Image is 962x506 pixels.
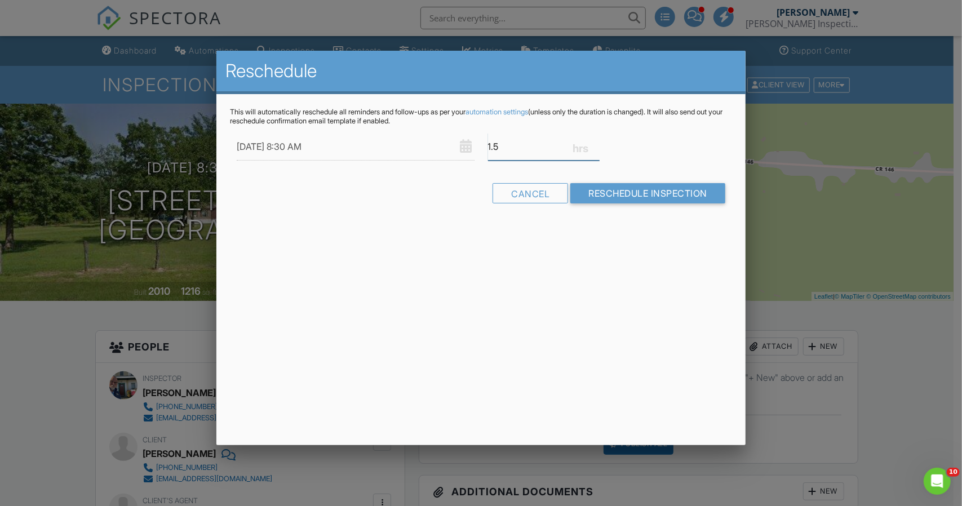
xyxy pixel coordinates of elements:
div: Cancel [493,183,568,203]
h2: Reschedule [225,60,737,82]
span: 10 [947,468,960,477]
a: automation settings [466,108,528,116]
iframe: Intercom live chat [924,468,951,495]
input: Reschedule Inspection [570,183,725,203]
p: This will automatically reschedule all reminders and follow-ups as per your (unless only the dura... [230,108,732,126]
